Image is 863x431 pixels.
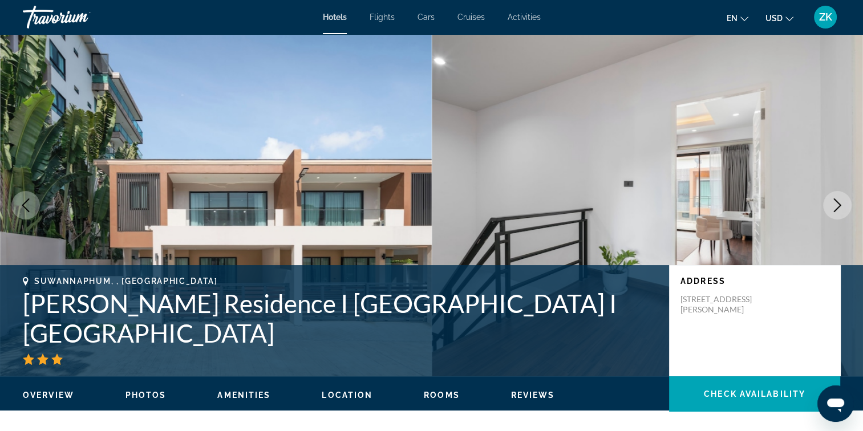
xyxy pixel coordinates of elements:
[323,13,347,22] a: Hotels
[11,191,40,219] button: Previous image
[322,391,372,400] span: Location
[511,390,555,400] button: Reviews
[217,390,270,400] button: Amenities
[424,391,460,400] span: Rooms
[23,391,74,400] span: Overview
[457,13,485,22] a: Cruises
[217,391,270,400] span: Amenities
[680,294,772,315] p: [STREET_ADDRESS][PERSON_NAME]
[125,390,167,400] button: Photos
[704,389,805,399] span: Check Availability
[727,10,748,26] button: Change language
[669,376,840,412] button: Check Availability
[819,11,832,23] span: ZK
[508,13,541,22] a: Activities
[765,10,793,26] button: Change currency
[680,277,829,286] p: Address
[23,390,74,400] button: Overview
[23,288,658,348] h1: [PERSON_NAME] Residence I [GEOGRAPHIC_DATA] I [GEOGRAPHIC_DATA]
[23,2,137,32] a: Travorium
[424,390,460,400] button: Rooms
[34,277,218,286] span: Suwannaphum, , [GEOGRAPHIC_DATA]
[727,14,738,23] span: en
[811,5,840,29] button: User Menu
[817,385,854,422] iframe: Button to launch messaging window
[125,391,167,400] span: Photos
[370,13,395,22] a: Flights
[322,390,372,400] button: Location
[765,14,783,23] span: USD
[418,13,435,22] a: Cars
[511,391,555,400] span: Reviews
[823,191,852,219] button: Next image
